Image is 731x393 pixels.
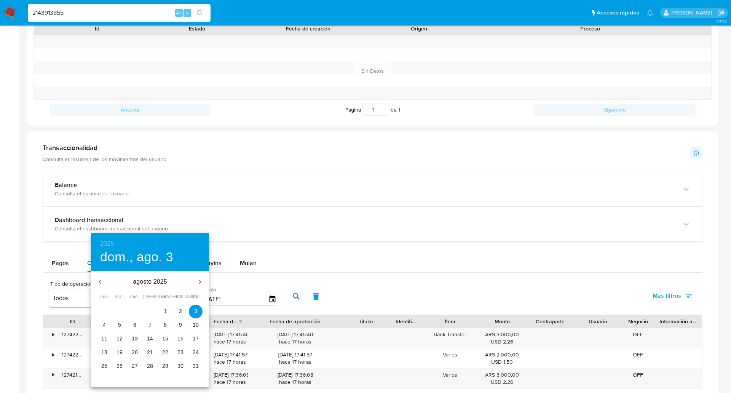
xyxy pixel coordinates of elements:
[147,362,153,370] p: 28
[189,332,203,346] button: 17
[189,359,203,373] button: 31
[143,332,157,346] button: 14
[143,359,157,373] button: 28
[97,346,111,359] button: 18
[132,362,138,370] p: 27
[117,362,123,370] p: 26
[194,307,197,315] p: 3
[117,335,123,342] p: 12
[143,346,157,359] button: 21
[193,335,199,342] p: 17
[164,307,167,315] p: 1
[177,335,184,342] p: 16
[113,359,126,373] button: 26
[147,348,153,356] p: 21
[193,321,199,329] p: 10
[158,293,172,301] span: vie.
[117,348,123,356] p: 19
[162,335,168,342] p: 15
[97,359,111,373] button: 25
[177,348,184,356] p: 23
[177,362,184,370] p: 30
[189,318,203,332] button: 10
[193,348,199,356] p: 24
[189,305,203,318] button: 3
[109,277,191,286] p: agosto 2025
[113,332,126,346] button: 12
[100,249,173,265] button: dom., ago. 3
[128,318,142,332] button: 6
[164,321,167,329] p: 8
[158,305,172,318] button: 1
[174,305,187,318] button: 2
[189,293,203,301] span: dom.
[148,321,152,329] p: 7
[147,335,153,342] p: 14
[118,321,121,329] p: 5
[179,321,182,329] p: 9
[97,318,111,332] button: 4
[113,346,126,359] button: 19
[97,332,111,346] button: 11
[100,238,114,249] button: 2025
[162,362,168,370] p: 29
[113,318,126,332] button: 5
[189,346,203,359] button: 24
[113,293,126,301] span: mar.
[143,318,157,332] button: 7
[128,332,142,346] button: 13
[174,332,187,346] button: 16
[158,318,172,332] button: 8
[103,321,106,329] p: 4
[97,293,111,301] span: lun.
[128,293,142,301] span: mié.
[143,293,157,301] span: [DEMOGRAPHIC_DATA].
[174,293,187,301] span: sáb.
[133,321,136,329] p: 6
[101,335,107,342] p: 11
[174,346,187,359] button: 23
[162,348,168,356] p: 22
[179,307,182,315] p: 2
[174,359,187,373] button: 30
[132,348,138,356] p: 20
[101,362,107,370] p: 25
[101,348,107,356] p: 18
[128,359,142,373] button: 27
[128,346,142,359] button: 20
[132,335,138,342] p: 13
[193,362,199,370] p: 31
[158,359,172,373] button: 29
[158,332,172,346] button: 15
[158,346,172,359] button: 22
[174,318,187,332] button: 9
